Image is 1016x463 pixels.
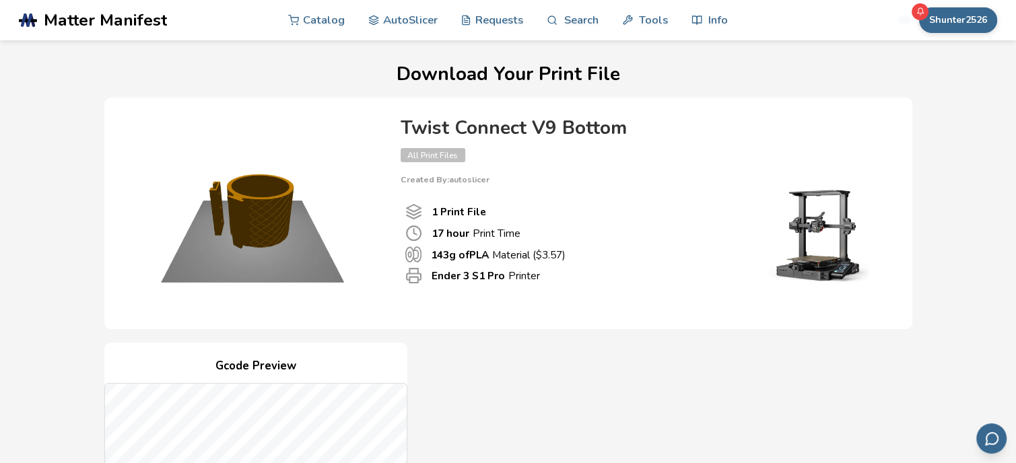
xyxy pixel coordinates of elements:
[432,205,486,219] b: 1 Print File
[432,269,540,283] p: Printer
[432,226,469,240] b: 17 hour
[118,111,387,313] img: Product
[432,269,505,283] b: Ender 3 S1 Pro
[44,11,167,30] span: Matter Manifest
[976,423,1007,454] button: Send feedback via email
[104,356,407,377] h4: Gcode Preview
[401,148,465,162] span: All Print Files
[431,248,566,262] p: Material ($ 3.57 )
[431,248,489,262] b: 143 g of PLA
[919,7,997,33] button: Shunter2526
[405,246,421,262] span: Material Used
[401,118,885,139] h4: Twist Connect V9 Bottom
[405,267,422,284] span: Printer
[432,226,520,240] p: Print Time
[751,184,885,285] img: Printer
[405,203,422,220] span: Number Of Print files
[405,225,422,242] span: Print Time
[401,175,885,184] p: Created By: autoslicer
[20,64,996,85] h1: Download Your Print File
